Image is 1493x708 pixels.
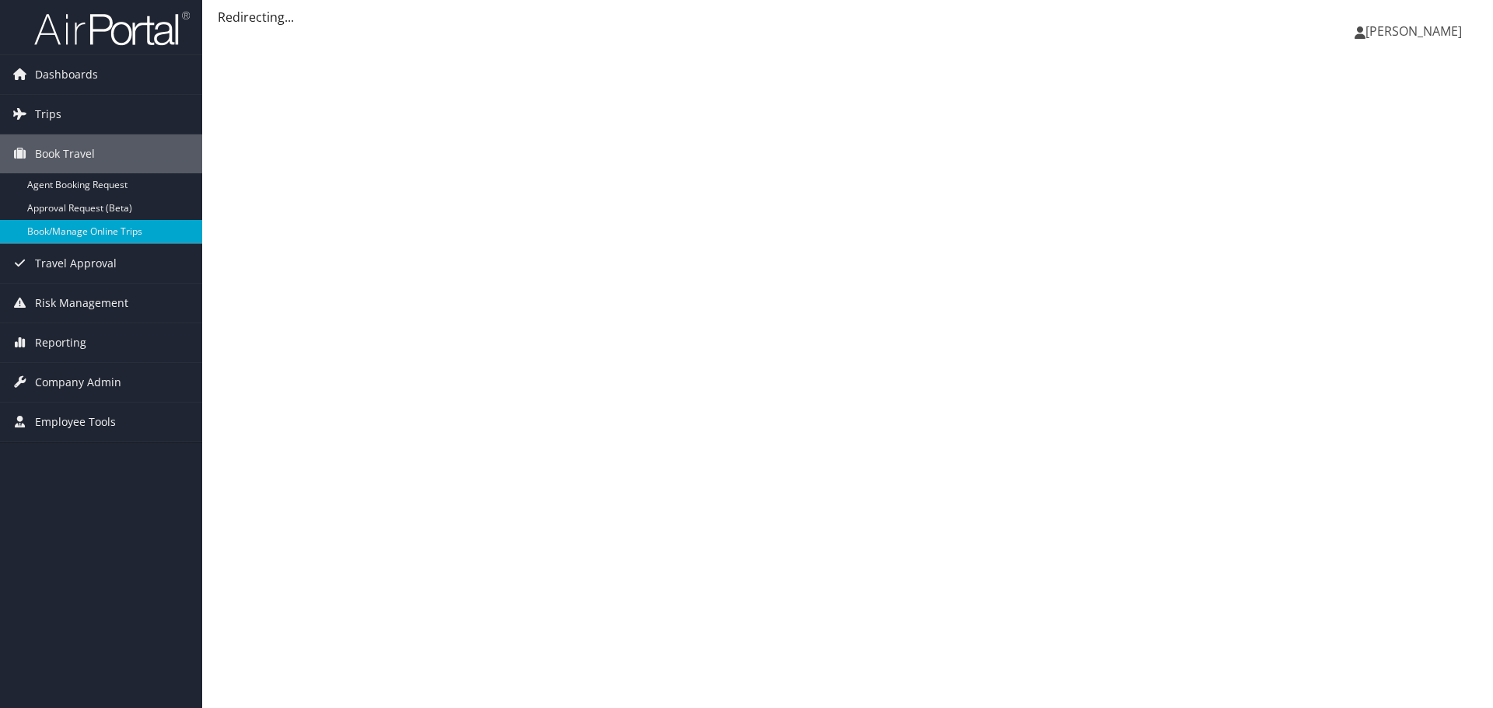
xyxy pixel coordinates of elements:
[35,134,95,173] span: Book Travel
[35,244,117,283] span: Travel Approval
[35,363,121,402] span: Company Admin
[1355,8,1477,54] a: [PERSON_NAME]
[35,95,61,134] span: Trips
[1365,23,1462,40] span: [PERSON_NAME]
[35,323,86,362] span: Reporting
[35,403,116,441] span: Employee Tools
[218,8,1477,26] div: Redirecting...
[34,10,190,47] img: airportal-logo.png
[35,55,98,94] span: Dashboards
[35,284,128,323] span: Risk Management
